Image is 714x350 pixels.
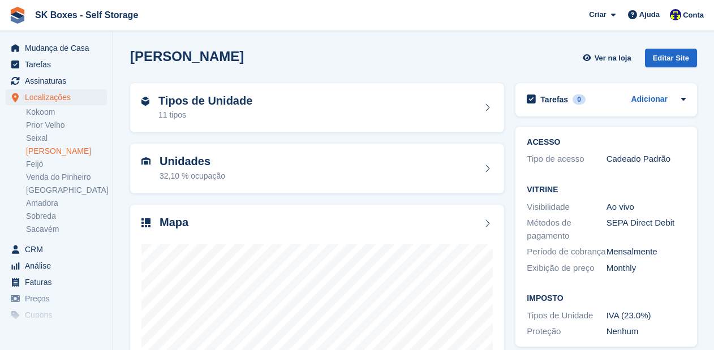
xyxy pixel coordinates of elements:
[25,73,93,89] span: Assinaturas
[6,307,107,323] a: menu
[6,241,107,257] a: menu
[26,224,107,235] a: Sacavém
[9,7,26,24] img: stora-icon-8386f47178a22dfd0bd8f6a31ec36ba5ce8667c1dd55bd0f319d3a0aa187defe.svg
[645,49,697,72] a: Editar Site
[527,201,606,214] div: Visibilidade
[527,185,686,195] h2: Vitrine
[6,274,107,290] a: menu
[130,49,244,64] h2: [PERSON_NAME]
[26,198,107,209] a: Amadora
[581,49,635,67] a: Ver na loja
[26,185,107,196] a: [GEOGRAPHIC_DATA]
[160,170,225,182] div: 32,10 % ocupação
[25,89,93,105] span: Localizações
[639,9,660,20] span: Ajuda
[25,57,93,72] span: Tarefas
[6,89,107,105] a: menu
[527,245,606,258] div: Período de cobrança
[26,133,107,144] a: Seixal
[6,57,107,72] a: menu
[540,94,568,105] h2: Tarefas
[130,144,504,193] a: Unidades 32,10 % ocupação
[6,291,107,306] a: menu
[25,291,93,306] span: Preços
[26,159,107,170] a: Feijó
[160,155,225,168] h2: Unidades
[595,53,631,64] span: Ver na loja
[683,10,704,21] span: Conta
[607,245,686,258] div: Mensalmente
[607,325,686,338] div: Nenhum
[527,138,686,147] h2: ACESSO
[607,153,686,166] div: Cadeado Padrão
[607,262,686,275] div: Monthly
[26,172,107,183] a: Venda do Pinheiro
[158,94,252,107] h2: Tipos de Unidade
[26,146,107,157] a: [PERSON_NAME]
[26,211,107,222] a: Sobreda
[527,217,606,242] div: Métodos de pagamento
[527,262,606,275] div: Exibição de preço
[6,73,107,89] a: menu
[26,107,107,118] a: Kokoom
[141,97,149,106] img: unit-type-icn-2b2737a686de81e16bb02015468b77c625bbabd49415b5ef34ead5e3b44a266d.svg
[130,83,504,133] a: Tipos de Unidade 11 tipos
[31,6,143,24] a: SK Boxes - Self Storage
[645,49,697,67] div: Editar Site
[141,218,150,227] img: map-icn-33ee37083ee616e46c38cad1a60f524a97daa1e2b2c8c0bc3eb3415660979fc1.svg
[25,241,93,257] span: CRM
[160,216,188,229] h2: Mapa
[26,120,107,131] a: Prior Velho
[607,201,686,214] div: Ao vivo
[573,94,586,105] div: 0
[141,157,150,165] img: unit-icn-7be61d7bf1b0ce9d3e12c5938cc71ed9869f7b940bace4675aadf7bd6d80202e.svg
[25,274,93,290] span: Faturas
[25,258,93,274] span: Análise
[607,217,686,242] div: SEPA Direct Debit
[670,9,681,20] img: Rita Ferreira
[6,323,107,339] a: menu
[158,109,252,121] div: 11 tipos
[631,93,668,106] a: Adicionar
[6,258,107,274] a: menu
[527,325,606,338] div: Proteção
[25,323,93,339] span: Proteção
[527,309,606,322] div: Tipos de Unidade
[527,153,606,166] div: Tipo de acesso
[25,307,93,323] span: Cupons
[607,309,686,322] div: IVA (23.0%)
[527,294,686,303] h2: Imposto
[25,40,93,56] span: Mudança de Casa
[6,40,107,56] a: menu
[589,9,606,20] span: Criar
